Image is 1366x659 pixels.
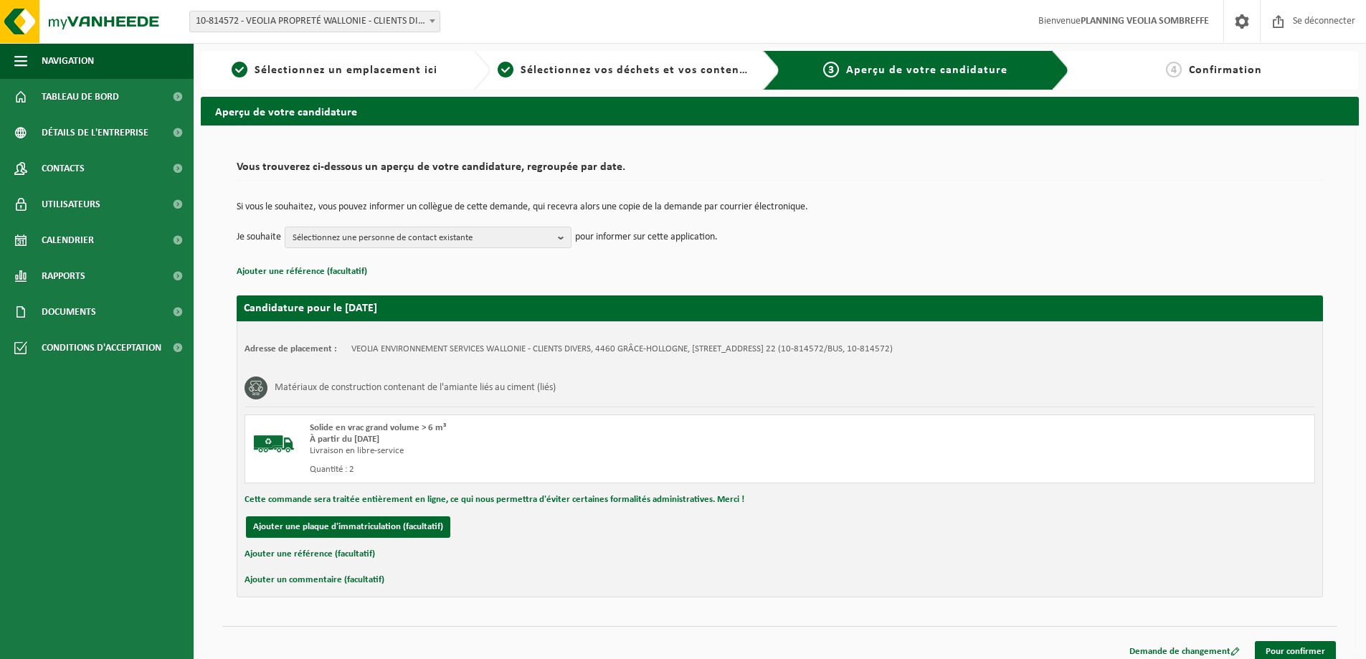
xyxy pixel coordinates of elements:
font: 3 [828,65,835,76]
font: Confirmation [1189,65,1262,76]
font: VEOLIA ENVIRONNEMENT SERVICES WALLONIE - CLIENTS DIVERS, 4460 GRÂCE-HOLLOGNE, [STREET_ADDRESS] 22... [351,344,893,354]
a: 1Sélectionnez un emplacement ici [208,62,462,79]
font: Sélectionnez une personne de contact existante [293,233,473,242]
font: pour informer sur cette application. [575,232,718,242]
font: Détails de l'entreprise [42,128,148,138]
font: Aperçu de votre candidature [846,65,1007,76]
span: 10-814572 - VEOLIA PROPRETÉ WALLONIE - CLIENTS DIVERS - GRÂCE-HOLLOGNE [189,11,440,32]
font: PLANNING VEOLIA SOMBREFFE [1081,16,1209,27]
font: Calendrier [42,235,94,246]
button: Ajouter un commentaire (facultatif) [245,571,384,589]
span: 10-814572 - VEOLIA PROPRETÉ WALLONIE - CLIENTS DIVERS - GRÂCE-HOLLOGNE [190,11,440,32]
font: Ajouter une référence (facultatif) [237,267,367,276]
font: Rapports [42,271,85,282]
font: Cette commande sera traitée entièrement en ligne, ce qui nous permettra d'éviter certaines formal... [245,495,744,504]
font: Sélectionnez vos déchets et vos conteneurs [521,65,763,76]
font: Bienvenue [1038,16,1081,27]
font: Aperçu de votre candidature [215,107,357,118]
font: 10-814572 - VEOLIA PROPRETÉ WALLONIE - CLIENTS DIVERS - GRÂCE-HOLLOGNE [196,16,523,27]
font: Tableau de bord [42,92,119,103]
font: Sélectionnez un emplacement ici [255,65,437,76]
font: Je souhaite [237,232,281,242]
button: Cette commande sera traitée entièrement en ligne, ce qui nous permettra d'éviter certaines formal... [245,490,744,509]
font: Candidature pour le [DATE] [244,303,377,314]
font: 2 [502,65,508,76]
font: 4 [1171,65,1177,76]
button: Ajouter une référence (facultatif) [237,262,367,281]
font: Demande de changement [1129,647,1230,656]
font: Se déconnecter [1293,16,1355,27]
button: Sélectionnez une personne de contact existante [285,227,571,248]
font: À partir du [DATE] [310,435,379,444]
font: Ajouter un commentaire (facultatif) [245,575,384,584]
font: Ajouter une référence (facultatif) [245,549,375,559]
img: BL-SO-LV.png [252,422,295,465]
font: Matériaux de construction contenant de l'amiante liés au ciment (liés) [275,382,556,393]
font: Quantité : 2 [310,465,354,474]
font: Ajouter une plaque d'immatriculation (facultatif) [253,522,443,531]
font: Pour confirmer [1266,647,1325,656]
font: Contacts [42,163,85,174]
font: Livraison en libre-service [310,446,404,455]
button: Ajouter une plaque d'immatriculation (facultatif) [246,516,450,538]
font: Navigation [42,56,94,67]
font: Adresse de placement : [245,344,337,354]
button: Ajouter une référence (facultatif) [245,545,375,564]
font: 1 [237,65,243,76]
font: Vous trouverez ci-dessous un aperçu de votre candidature, regroupée par date. [237,161,625,173]
font: Si vous le souhaitez, vous pouvez informer un collègue de cette demande, qui recevra alors une co... [237,202,808,212]
font: Documents [42,307,96,318]
a: 2Sélectionnez vos déchets et vos conteneurs [498,62,751,79]
font: Conditions d'acceptation [42,343,161,354]
font: Solide en vrac grand volume > 6 m³ [310,423,446,432]
font: Utilisateurs [42,199,100,210]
